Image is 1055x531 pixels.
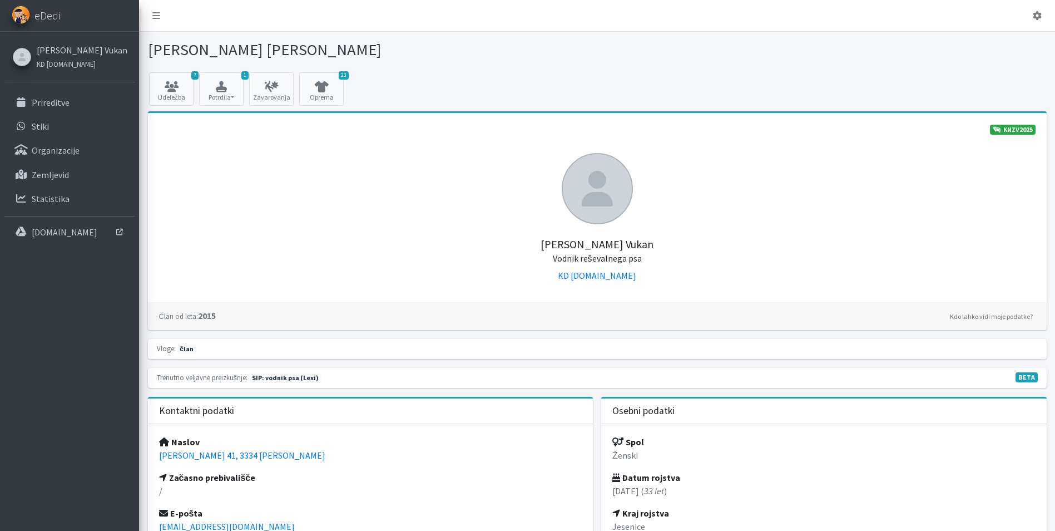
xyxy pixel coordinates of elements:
span: V fazi razvoja [1016,372,1038,382]
p: [DATE] ( ) [612,484,1036,498]
h3: Kontaktni podatki [159,405,234,417]
a: 23 Oprema [299,72,344,106]
a: KD [DOMAIN_NAME] [37,57,127,70]
small: Vloge: [157,344,176,353]
p: Statistika [32,193,70,204]
a: Organizacije [4,139,135,161]
h5: [PERSON_NAME] Vukan [159,224,1036,264]
strong: 2015 [159,310,216,321]
a: Statistika [4,188,135,210]
strong: Spol [612,436,644,448]
small: Trenutno veljavne preizkušnje: [157,373,247,382]
small: Vodnik reševalnega psa [553,253,642,264]
p: Ženski [612,449,1036,462]
span: Naslednja preizkušnja: jesen 2025 [249,373,321,383]
a: [DOMAIN_NAME] [4,221,135,243]
a: Zemljevid [4,164,135,186]
a: Prireditve [4,91,135,114]
a: Kdo lahko vidi moje podatke? [947,310,1036,323]
strong: Naslov [159,436,200,448]
p: [DOMAIN_NAME] [32,227,97,238]
span: član [177,344,196,354]
p: Stiki [32,121,49,132]
span: 23 [339,71,349,80]
a: [PERSON_NAME] Vukan [37,43,127,57]
p: Zemljevid [32,169,69,180]
a: 7 Udeležba [149,72,194,106]
a: Stiki [4,115,135,137]
strong: Začasno prebivališče [159,472,256,483]
strong: Datum rojstva [612,472,680,483]
img: eDedi [12,6,30,24]
a: Zavarovanja [249,72,294,106]
p: / [159,484,582,498]
span: 1 [241,71,249,80]
span: 7 [191,71,199,80]
h1: [PERSON_NAME] [PERSON_NAME] [148,40,593,60]
strong: Kraj rojstva [612,508,669,519]
a: KNZV2025 [990,125,1036,135]
button: 1 Potrdila [199,72,244,106]
strong: E-pošta [159,508,203,519]
p: Prireditve [32,97,70,108]
span: eDedi [34,7,60,24]
a: [PERSON_NAME] 41, 3334 [PERSON_NAME] [159,450,325,461]
a: KD [DOMAIN_NAME] [558,270,636,281]
em: 33 let [644,485,664,496]
p: Organizacije [32,145,80,156]
h3: Osebni podatki [612,405,675,417]
small: KD [DOMAIN_NAME] [37,60,96,68]
small: Član od leta: [159,312,198,321]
